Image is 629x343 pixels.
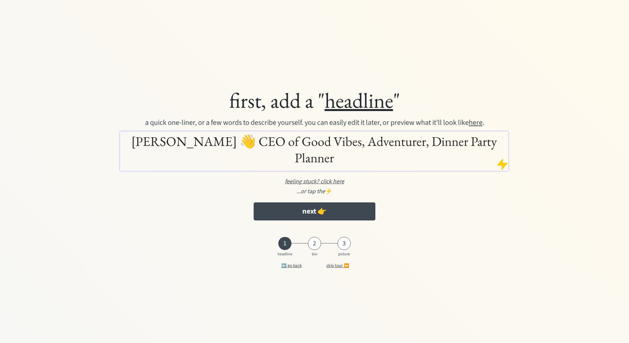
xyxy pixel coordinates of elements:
button: skip tour ⏩ [316,259,359,272]
div: 1 [278,240,291,247]
em: ...or tap the [297,187,325,195]
div: headline [277,252,293,257]
div: ⚡️ [75,187,554,196]
button: next 👉 [254,202,375,220]
div: first, add a " " [75,87,554,114]
u: feeling stuck? click here [285,177,344,186]
button: ⬅️ go back [270,259,313,272]
div: a quick one-liner, or a few words to describe yourself. you can easily edit it later, or preview ... [132,117,497,128]
h1: [PERSON_NAME] 👋 CEO of Good Vibes, Adventurer, Dinner Party Planner [122,133,507,166]
div: 3 [338,240,351,247]
u: headline [325,86,393,114]
div: 2 [308,240,321,247]
div: picture [336,252,352,257]
u: here [469,117,483,128]
div: bio [306,252,323,257]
